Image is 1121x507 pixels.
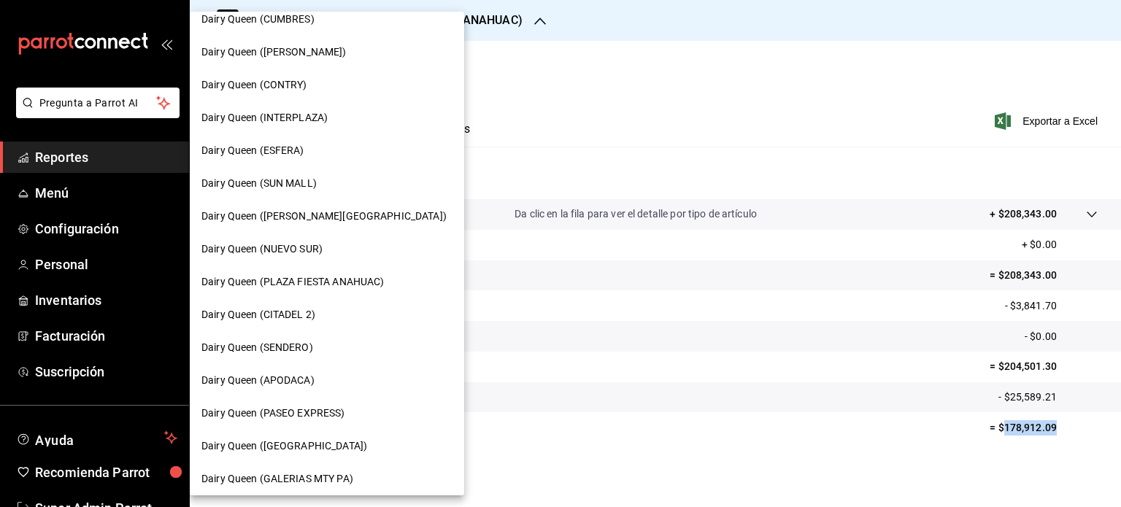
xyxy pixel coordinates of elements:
span: Dairy Queen (APODACA) [201,373,315,388]
span: Dairy Queen ([GEOGRAPHIC_DATA]) [201,438,367,454]
div: Dairy Queen (CUMBRES) [190,3,464,36]
div: Dairy Queen (PLAZA FIESTA ANAHUAC) [190,266,464,298]
div: Dairy Queen (PASEO EXPRESS) [190,397,464,430]
span: Dairy Queen ([PERSON_NAME][GEOGRAPHIC_DATA]) [201,209,447,224]
span: Dairy Queen (CUMBRES) [201,12,315,27]
div: Dairy Queen (NUEVO SUR) [190,233,464,266]
div: Dairy Queen (APODACA) [190,364,464,397]
div: Dairy Queen ([PERSON_NAME]) [190,36,464,69]
div: Dairy Queen (SENDERO) [190,331,464,364]
span: Dairy Queen (PASEO EXPRESS) [201,406,345,421]
span: Dairy Queen (ESFERA) [201,143,304,158]
span: Dairy Queen (SUN MALL) [201,176,317,191]
span: Dairy Queen (CITADEL 2) [201,307,315,322]
div: Dairy Queen (CONTRY) [190,69,464,101]
span: Dairy Queen (GALERIAS MTY PA) [201,471,353,487]
div: Dairy Queen ([PERSON_NAME][GEOGRAPHIC_DATA]) [190,200,464,233]
span: Dairy Queen (SENDERO) [201,340,313,355]
div: Dairy Queen (SUN MALL) [190,167,464,200]
div: Dairy Queen (GALERIAS MTY PA) [190,463,464,495]
div: Dairy Queen (CITADEL 2) [190,298,464,331]
span: Dairy Queen (CONTRY) [201,77,307,93]
div: Dairy Queen (INTERPLAZA) [190,101,464,134]
div: Dairy Queen ([GEOGRAPHIC_DATA]) [190,430,464,463]
span: Dairy Queen (INTERPLAZA) [201,110,328,125]
span: Dairy Queen ([PERSON_NAME]) [201,44,347,60]
div: Dairy Queen (ESFERA) [190,134,464,167]
span: Dairy Queen (NUEVO SUR) [201,241,323,257]
span: Dairy Queen (PLAZA FIESTA ANAHUAC) [201,274,384,290]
